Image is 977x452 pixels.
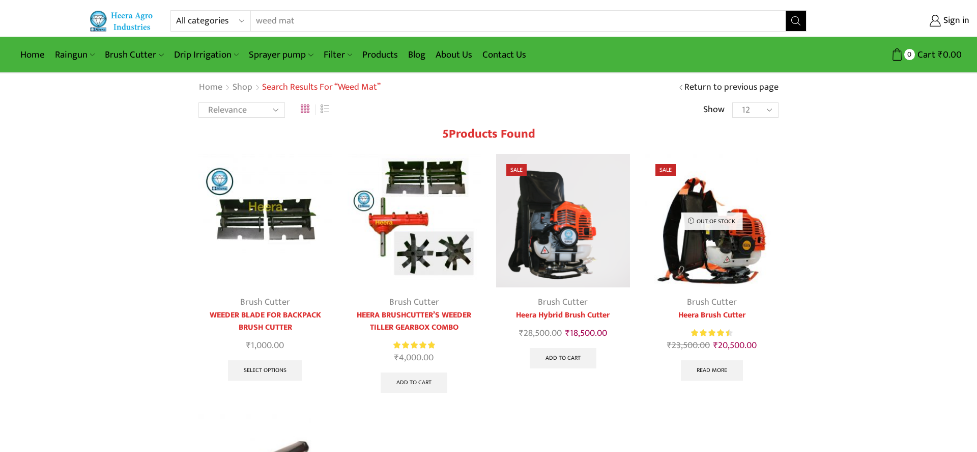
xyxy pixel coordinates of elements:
[50,43,100,67] a: Raingun
[713,338,718,353] span: ₹
[915,48,935,62] span: Cart
[393,340,435,351] div: Rated 5.00 out of 5
[403,43,430,67] a: Blog
[198,309,332,334] a: WEEDER BLADE FOR BACKPACK BRUSH CUTTER
[667,338,710,353] bdi: 23,500.00
[667,338,672,353] span: ₹
[449,124,535,144] span: Products found
[393,340,435,351] span: Rated out of 5
[655,164,676,176] span: Sale
[246,338,251,353] span: ₹
[703,103,725,117] span: Show
[100,43,168,67] a: Brush Cutter
[538,295,588,310] a: Brush Cutter
[232,81,253,94] a: Shop
[938,47,943,63] span: ₹
[904,49,915,60] span: 0
[477,43,531,67] a: Contact Us
[198,102,285,118] select: Shop order
[228,360,302,381] a: Select options for “WEEDER BLADE FOR BACKPACK BRUSH CUTTER”
[348,154,481,288] img: Heera Brush Cutter’s Weeder Tiller Gearbox Combo
[506,164,527,176] span: Sale
[240,295,290,310] a: Brush Cutter
[691,328,729,338] span: Rated out of 5
[519,326,524,341] span: ₹
[938,47,962,63] bdi: 0.00
[941,14,969,28] span: Sign in
[519,326,562,341] bdi: 28,500.00
[169,43,244,67] a: Drip Irrigation
[645,154,779,288] img: Heera Brush Cutter
[262,82,381,93] h1: Search results for “weed mat”
[15,43,50,67] a: Home
[565,326,570,341] span: ₹
[713,338,757,353] bdi: 20,500.00
[198,81,223,94] a: Home
[198,154,332,288] img: Weeder Blade For Brush Cutter
[430,43,477,67] a: About Us
[681,360,743,381] a: Read more about “Heera Brush Cutter”
[565,326,607,341] bdi: 18,500.00
[251,11,773,31] input: Search for...
[394,350,399,365] span: ₹
[244,43,318,67] a: Sprayer pump
[786,11,806,31] button: Search button
[389,295,439,310] a: Brush Cutter
[684,81,779,94] a: Return to previous page
[822,12,969,30] a: Sign in
[246,338,284,353] bdi: 1,000.00
[691,328,732,338] div: Rated 4.55 out of 5
[496,309,630,322] a: Heera Hybrid Brush Cutter
[645,309,779,322] a: Heera Brush Cutter
[394,350,434,365] bdi: 4,000.00
[681,212,742,230] p: Out of stock
[198,81,381,94] nav: Breadcrumb
[348,309,481,334] a: HEERA BRUSHCUTTER’S WEEDER TILLER GEARBOX COMBO
[817,45,962,64] a: 0 Cart ₹0.00
[357,43,403,67] a: Products
[687,295,737,310] a: Brush Cutter
[530,348,596,368] a: Add to cart: “Heera Hybrid Brush Cutter”
[442,124,449,144] span: 5
[496,154,630,288] img: Heera Hybrid Brush Cutter
[319,43,357,67] a: Filter
[381,373,447,393] a: Add to cart: “HEERA BRUSHCUTTER'S WEEDER TILLER GEARBOX COMBO”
